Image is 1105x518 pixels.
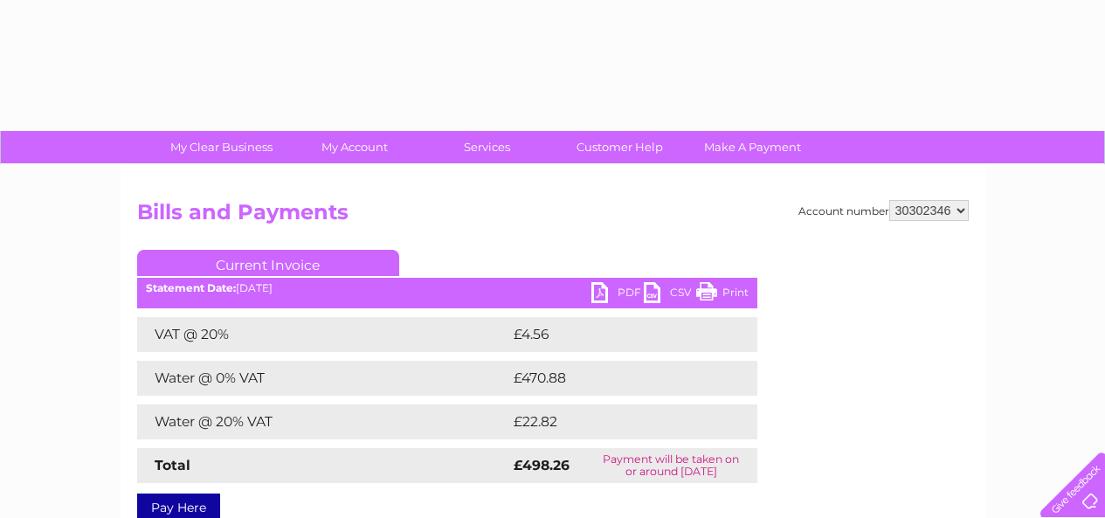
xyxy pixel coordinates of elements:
[509,317,716,352] td: £4.56
[680,131,825,163] a: Make A Payment
[137,250,399,276] a: Current Invoice
[282,131,426,163] a: My Account
[696,282,749,307] a: Print
[137,200,969,233] h2: Bills and Payments
[548,131,692,163] a: Customer Help
[137,317,509,352] td: VAT @ 20%
[415,131,559,163] a: Services
[149,131,294,163] a: My Clear Business
[509,404,722,439] td: £22.82
[137,361,509,396] td: Water @ 0% VAT
[585,448,756,483] td: Payment will be taken on or around [DATE]
[137,404,509,439] td: Water @ 20% VAT
[137,282,757,294] div: [DATE]
[509,361,727,396] td: £470.88
[798,200,969,221] div: Account number
[644,282,696,307] a: CSV
[591,282,644,307] a: PDF
[155,457,190,473] strong: Total
[146,281,236,294] b: Statement Date:
[514,457,570,473] strong: £498.26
